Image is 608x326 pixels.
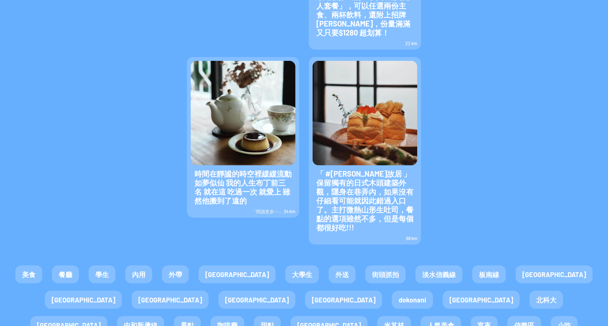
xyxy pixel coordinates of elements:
[45,291,122,309] span: [GEOGRAPHIC_DATA]
[285,266,319,283] span: 大學生
[15,266,42,283] span: 美食
[89,266,116,283] span: 學生
[218,291,295,309] span: [GEOGRAPHIC_DATA]
[305,291,382,309] span: [GEOGRAPHIC_DATA]
[406,236,417,241] span: 88 km
[529,291,563,309] span: 北科大
[191,165,295,209] span: 時間在靜謐的時空裡緩緩流動 如夢似仙 我的人生布丁前三名 就在這 吃過一次 就愛上 雖然他搬到了遠的
[443,291,520,309] span: [GEOGRAPHIC_DATA]
[252,209,295,214] span: 「閱讀更多⋯」 34 km
[329,266,356,283] span: 外送
[472,266,506,283] span: 板南線
[132,291,209,309] span: [GEOGRAPHIC_DATA]
[405,41,417,46] span: 22 km
[52,266,79,283] span: 餐廳
[313,61,417,165] img: Visruth.jpg not found
[191,61,295,165] img: Visruth.jpg not found
[162,266,189,283] span: 外帶
[365,266,406,283] span: 街頭抓拍
[516,266,593,283] span: [GEOGRAPHIC_DATA]
[415,266,463,283] span: 淡水信義線
[392,291,433,309] span: dokonani
[313,165,417,236] span: 「 #[PERSON_NAME]故居 」保留獨有的日式木頭建築外觀，隱身在巷弄內，如果沒有仔細看可能就因此錯過入口了。主打微熱山形生吐司，餐點的選項雖然不多，但是每個都很好吃!!!
[125,266,152,283] span: 內用
[199,266,276,283] span: [GEOGRAPHIC_DATA]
